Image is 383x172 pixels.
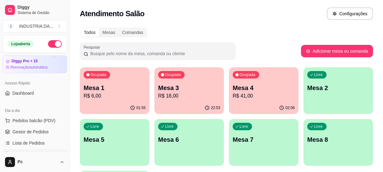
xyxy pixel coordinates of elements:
[303,67,373,114] button: LivreMesa 2
[307,84,369,92] p: Mesa 2
[12,129,49,135] span: Gestor de Pedidos
[2,106,67,116] div: Dia a dia
[240,124,248,129] p: Livre
[90,72,106,77] p: Ocupada
[301,45,373,57] button: Adicionar mesa ou comanda
[80,28,99,37] div: Todos
[2,88,67,98] a: Dashboard
[90,124,99,129] p: Livre
[12,151,40,157] span: Salão / Mesas
[19,23,53,29] div: INDUSTRIA DA ...
[165,124,174,129] p: Livre
[2,127,67,137] a: Gestor de Pedidos
[233,92,295,100] p: R$ 41,00
[12,59,38,64] article: Diggy Pro + 15
[88,50,232,57] input: Pesquisar
[136,105,146,110] p: 01:55
[17,159,57,165] span: Pc
[158,135,220,144] p: Mesa 6
[84,84,146,92] p: Mesa 1
[84,45,102,50] label: Pesquisar
[240,72,255,77] p: Ocupada
[233,135,295,144] p: Mesa 7
[285,105,295,110] p: 02:06
[119,28,147,37] div: Comandas
[314,72,323,77] p: Livre
[99,28,119,37] div: Mesas
[8,23,14,29] span: I
[154,119,224,166] button: LivreMesa 6
[154,67,224,114] button: OcupadaMesa 3R$ 18,0022:53
[12,117,56,124] span: Pedidos balcão (PDV)
[307,135,369,144] p: Mesa 8
[2,78,67,88] div: Acesso Rápido
[2,149,67,159] a: Salão / Mesas
[211,105,220,110] p: 22:53
[48,40,62,48] button: Alterar Status
[17,10,65,15] span: Sistema de Gestão
[158,92,220,100] p: R$ 18,00
[12,140,45,146] span: Lista de Pedidos
[233,84,295,92] p: Mesa 4
[84,135,146,144] p: Mesa 5
[17,5,65,10] span: Diggy
[80,119,149,166] button: LivreMesa 5
[314,124,323,129] p: Livre
[10,65,47,70] article: Renovação automática
[2,55,67,73] a: Diggy Pro + 15Renovaçãoautomática
[2,155,67,170] button: Pc
[165,72,181,77] p: Ocupada
[80,67,149,114] button: OcupadaMesa 1R$ 6,0001:55
[84,92,146,100] p: R$ 6,00
[229,67,298,114] button: OcupadaMesa 4R$ 41,0002:06
[2,138,67,148] a: Lista de Pedidos
[303,119,373,166] button: LivreMesa 8
[158,84,220,92] p: Mesa 3
[12,90,34,96] span: Dashboard
[2,116,67,126] button: Pedidos balcão (PDV)
[327,7,373,20] button: Configurações
[2,2,67,17] a: DiggySistema de Gestão
[80,9,144,19] h2: Atendimento Salão
[229,119,298,166] button: LivreMesa 7
[8,41,34,47] div: Loja aberta
[2,20,67,32] button: Select a team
